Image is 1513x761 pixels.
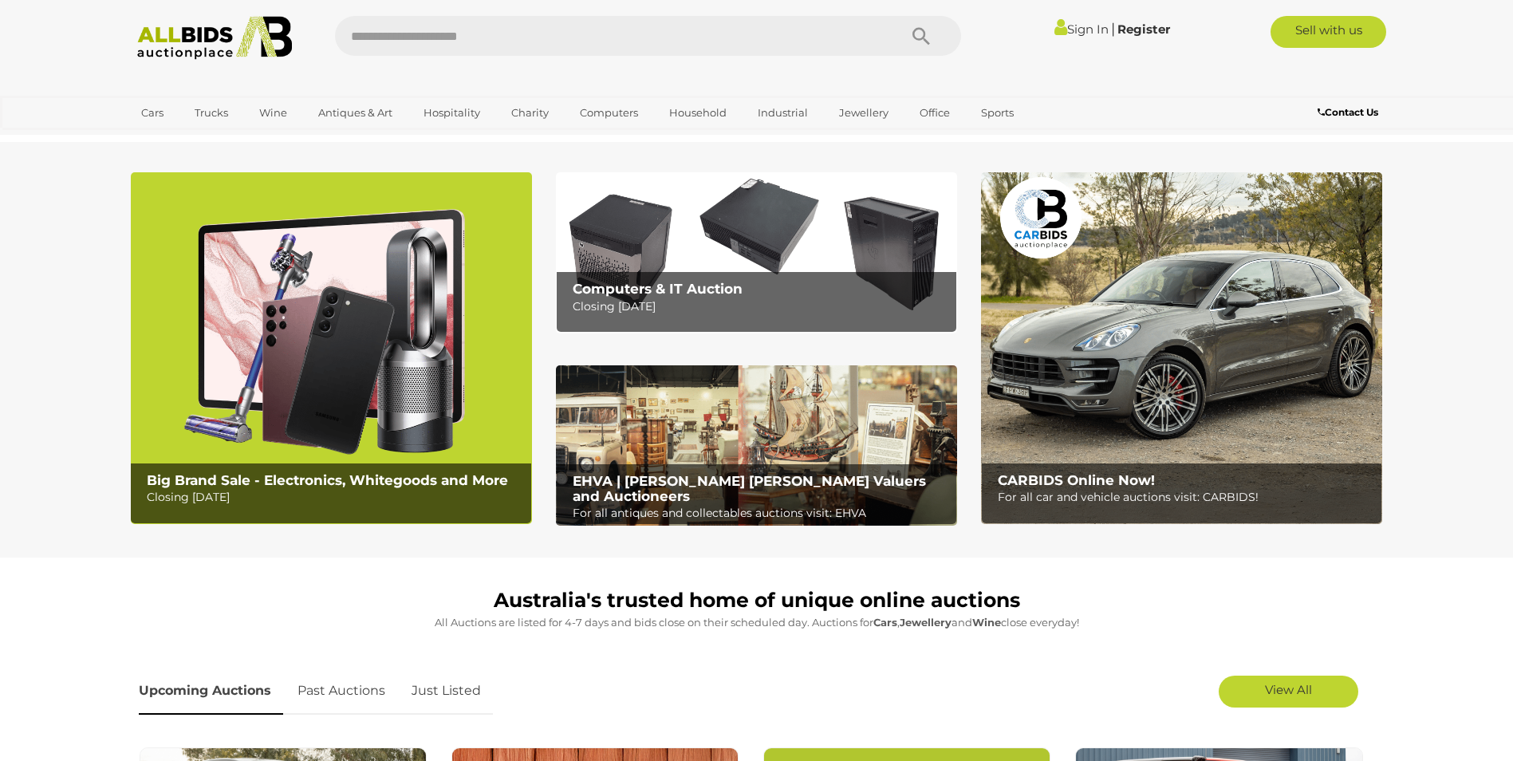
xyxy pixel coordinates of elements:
span: View All [1265,682,1312,697]
img: Big Brand Sale - Electronics, Whitegoods and More [131,172,532,524]
a: Jewellery [829,100,899,126]
a: EHVA | Evans Hastings Valuers and Auctioneers EHVA | [PERSON_NAME] [PERSON_NAME] Valuers and Auct... [556,365,957,526]
strong: Cars [873,616,897,629]
p: Closing [DATE] [147,487,522,507]
img: Computers & IT Auction [556,172,957,333]
a: Register [1117,22,1170,37]
img: Allbids.com.au [128,16,301,60]
b: EHVA | [PERSON_NAME] [PERSON_NAME] Valuers and Auctioneers [573,473,926,504]
a: Antiques & Art [308,100,403,126]
img: EHVA | Evans Hastings Valuers and Auctioneers [556,365,957,526]
button: Search [881,16,961,56]
a: Hospitality [413,100,491,126]
a: Upcoming Auctions [139,668,283,715]
strong: Jewellery [900,616,952,629]
a: Just Listed [400,668,493,715]
a: Computers [569,100,648,126]
p: For all antiques and collectables auctions visit: EHVA [573,503,948,523]
p: All Auctions are listed for 4-7 days and bids close on their scheduled day. Auctions for , and cl... [139,613,1375,632]
a: Contact Us [1318,104,1382,121]
img: CARBIDS Online Now! [981,172,1382,524]
a: Cars [131,100,174,126]
strong: Wine [972,616,1001,629]
b: CARBIDS Online Now! [998,472,1155,488]
b: Computers & IT Auction [573,281,743,297]
a: Past Auctions [286,668,397,715]
a: Big Brand Sale - Electronics, Whitegoods and More Big Brand Sale - Electronics, Whitegoods and Mo... [131,172,532,524]
a: Sports [971,100,1024,126]
a: Wine [249,100,297,126]
a: Sign In [1054,22,1109,37]
a: Charity [501,100,559,126]
b: Contact Us [1318,106,1378,118]
span: | [1111,20,1115,37]
a: Computers & IT Auction Computers & IT Auction Closing [DATE] [556,172,957,333]
a: View All [1219,676,1358,708]
a: Household [659,100,737,126]
b: Big Brand Sale - Electronics, Whitegoods and More [147,472,508,488]
h1: Australia's trusted home of unique online auctions [139,589,1375,612]
a: [GEOGRAPHIC_DATA] [131,126,265,152]
a: Industrial [747,100,818,126]
a: Sell with us [1271,16,1386,48]
a: Trucks [184,100,238,126]
p: For all car and vehicle auctions visit: CARBIDS! [998,487,1373,507]
a: CARBIDS Online Now! CARBIDS Online Now! For all car and vehicle auctions visit: CARBIDS! [981,172,1382,524]
p: Closing [DATE] [573,297,948,317]
a: Office [909,100,960,126]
